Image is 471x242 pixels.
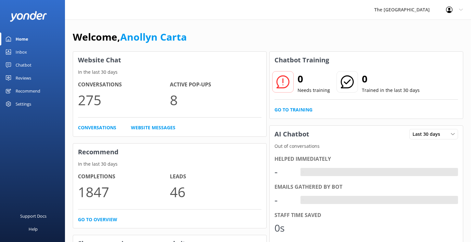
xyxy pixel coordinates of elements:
h2: 0 [298,71,330,87]
div: Helped immediately [274,155,458,163]
p: 46 [170,181,262,203]
h1: Welcome, [73,29,187,45]
img: yonder-white-logo.png [10,11,47,22]
p: Out of conversations [270,143,463,150]
div: Help [29,223,38,236]
p: 8 [170,89,262,111]
p: In the last 30 days [73,69,266,76]
span: Last 30 days [413,131,444,138]
h3: Recommend [73,144,266,160]
p: 1847 [78,181,170,203]
h4: Conversations [78,81,170,89]
p: Needs training [298,87,330,94]
div: - [300,196,305,204]
div: Reviews [16,71,31,84]
div: Home [16,32,28,45]
a: Anollyn Carta [120,30,187,44]
div: 0s [274,220,294,236]
h2: 0 [362,71,420,87]
div: Inbox [16,45,27,58]
a: Go to Training [274,106,312,113]
p: 275 [78,89,170,111]
a: Website Messages [131,124,175,131]
div: - [274,192,294,208]
div: Emails gathered by bot [274,183,458,191]
div: Staff time saved [274,211,458,220]
h3: Website Chat [73,52,266,69]
p: Trained in the last 30 days [362,87,420,94]
h4: Leads [170,172,262,181]
p: In the last 30 days [73,160,266,168]
h3: Chatbot Training [270,52,334,69]
div: - [274,164,294,180]
h3: AI Chatbot [270,126,314,143]
div: Recommend [16,84,40,97]
h4: Active Pop-ups [170,81,262,89]
div: Support Docs [20,210,46,223]
div: Settings [16,97,31,110]
a: Conversations [78,124,116,131]
div: Chatbot [16,58,32,71]
a: Go to overview [78,216,117,223]
div: - [300,168,305,176]
h4: Completions [78,172,170,181]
